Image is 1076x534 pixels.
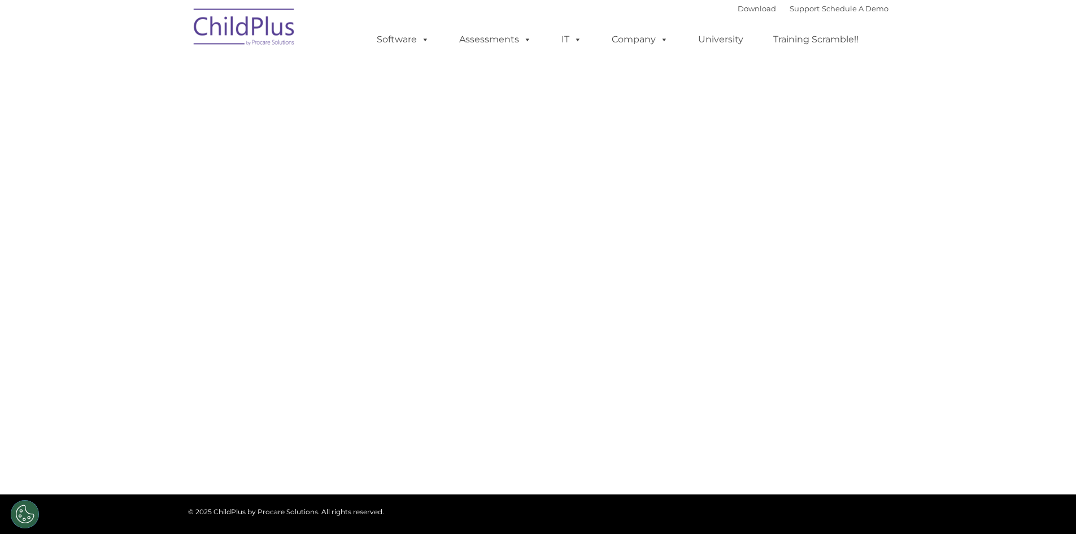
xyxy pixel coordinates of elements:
[790,4,820,13] a: Support
[687,28,755,51] a: University
[188,507,384,516] span: © 2025 ChildPlus by Procare Solutions. All rights reserved.
[188,1,301,57] img: ChildPlus by Procare Solutions
[365,28,441,51] a: Software
[550,28,593,51] a: IT
[448,28,543,51] a: Assessments
[600,28,679,51] a: Company
[738,4,776,13] a: Download
[822,4,888,13] a: Schedule A Demo
[197,197,880,281] iframe: Form 0
[11,500,39,528] button: Cookies Settings
[762,28,870,51] a: Training Scramble!!
[738,4,888,13] font: |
